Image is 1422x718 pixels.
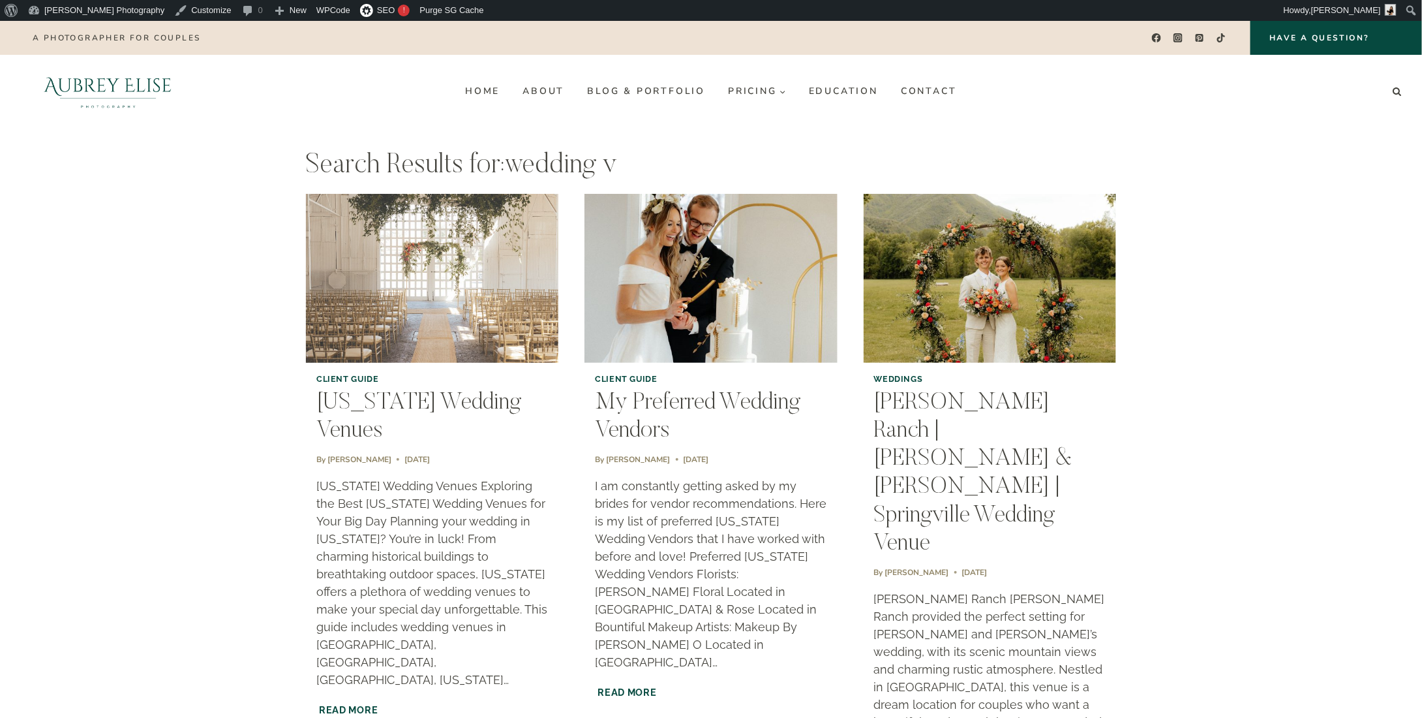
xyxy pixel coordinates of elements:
a: Utah Wedding Venues [306,194,558,362]
a: [PERSON_NAME] [327,454,391,465]
a: Read More [595,684,659,700]
img: My Preferred Wedding Vendors [584,194,837,362]
p: [US_STATE] Wedding Venues Exploring the Best [US_STATE] Wedding Venues for Your Big Day Planning ... [316,477,548,689]
a: Home [454,81,511,102]
a: TikTok [1212,29,1231,48]
a: Client Guide [595,374,658,384]
span: By [874,567,883,578]
span: wedding v [504,152,617,179]
a: Client Guide [316,374,379,384]
div: ! [398,5,410,16]
a: Weddings [874,374,923,384]
a: Facebook [1147,29,1166,48]
a: Have a Question? [1250,21,1422,55]
a: [PERSON_NAME] Ranch | [PERSON_NAME] & [PERSON_NAME] | Springville Wedding Venue [874,392,1073,556]
a: Instagram [1169,29,1188,48]
time: [DATE] [684,454,709,465]
span: SEO [377,5,395,15]
a: Read More [316,702,380,718]
time: [DATE] [962,567,988,578]
span: By [595,454,604,465]
img: Jolley's Ranch [864,194,1116,362]
p: A photographer for couples [33,33,200,42]
button: Child menu of Pricing [717,81,798,102]
a: About [511,81,576,102]
img: Aubrey Elise Photography [16,55,200,129]
a: Pinterest [1190,29,1209,48]
a: Blog & Portfolio [576,81,717,102]
span: [PERSON_NAME] [1311,5,1381,15]
a: Contact [890,81,969,102]
nav: Primary [454,81,968,102]
a: My Preferred Wedding Vendors [595,392,800,443]
a: Education [797,81,889,102]
button: View Search Form [1388,83,1406,101]
img: Utah Wedding Venues [303,193,561,364]
span: By [316,454,325,465]
a: [PERSON_NAME] [885,567,949,578]
h1: Search Results for: [306,149,1116,182]
a: [US_STATE] Wedding Venues [316,392,521,443]
a: [PERSON_NAME] [607,454,671,465]
time: [DATE] [404,454,430,465]
a: Jolley’s Ranch | Addie & Ethan | Springville Wedding Venue [864,194,1116,362]
p: I am constantly getting asked by my brides for vendor recommendations. Here is my list of preferr... [595,477,826,671]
